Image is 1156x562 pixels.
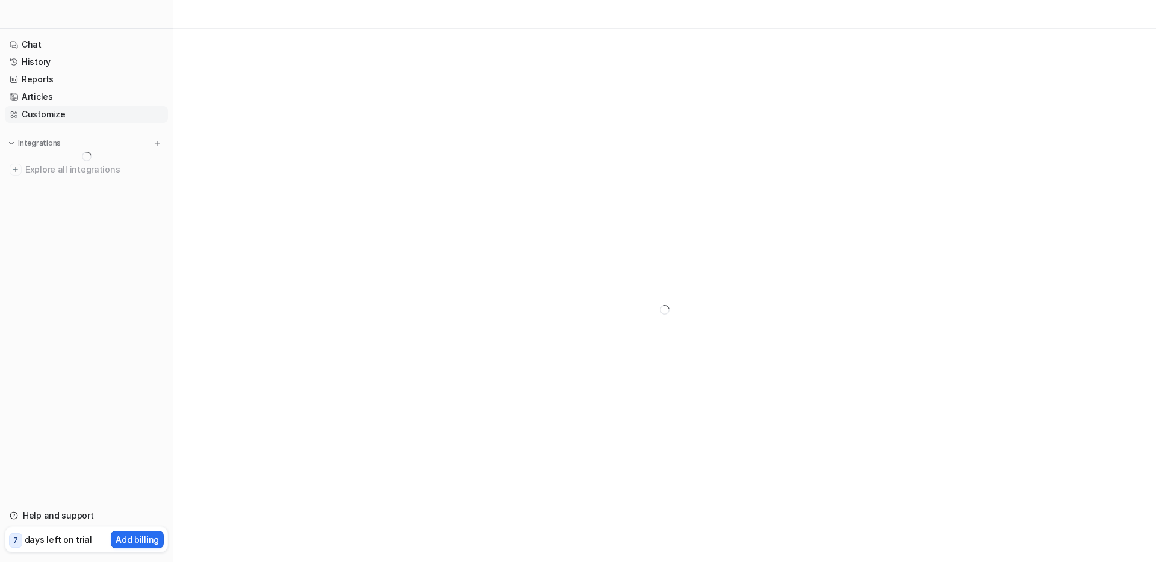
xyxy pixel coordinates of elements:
[5,36,168,53] a: Chat
[111,531,164,548] button: Add billing
[7,139,16,147] img: expand menu
[5,137,64,149] button: Integrations
[116,533,159,546] p: Add billing
[25,533,92,546] p: days left on trial
[10,164,22,176] img: explore all integrations
[25,160,163,179] span: Explore all integrations
[5,161,168,178] a: Explore all integrations
[18,138,61,148] p: Integrations
[5,507,168,524] a: Help and support
[13,535,18,546] p: 7
[5,88,168,105] a: Articles
[153,139,161,147] img: menu_add.svg
[5,106,168,123] a: Customize
[5,71,168,88] a: Reports
[5,54,168,70] a: History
